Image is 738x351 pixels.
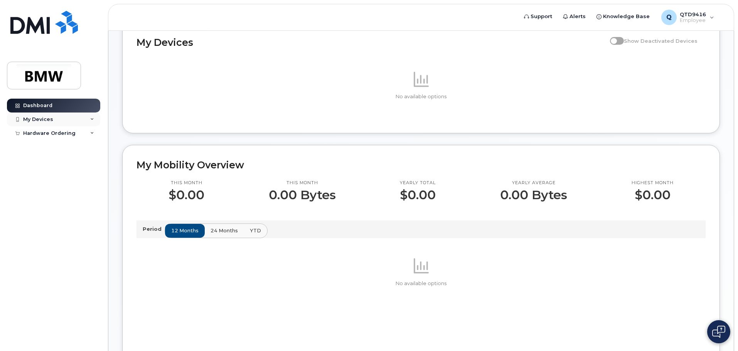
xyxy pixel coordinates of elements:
a: Alerts [558,9,591,24]
p: 0.00 Bytes [269,188,336,202]
span: Alerts [570,13,586,20]
p: $0.00 [400,188,436,202]
p: Yearly average [500,180,567,186]
a: Knowledge Base [591,9,655,24]
h2: My Mobility Overview [136,159,706,171]
p: No available options [136,93,706,100]
span: YTD [250,227,261,234]
span: QTD9416 [680,11,706,17]
span: Show Deactivated Devices [624,38,698,44]
span: 24 months [211,227,238,234]
div: QTD9416 [656,10,719,25]
p: Period [143,225,165,233]
input: Show Deactivated Devices [610,34,616,40]
span: Employee [680,17,706,24]
p: This month [168,180,204,186]
p: Highest month [632,180,674,186]
p: This month [269,180,336,186]
p: $0.00 [632,188,674,202]
img: Open chat [712,326,725,338]
span: Knowledge Base [603,13,650,20]
p: No available options [136,280,706,287]
p: $0.00 [168,188,204,202]
a: Support [519,9,558,24]
h2: My Devices [136,37,606,48]
span: Support [531,13,552,20]
span: Q [666,13,672,22]
p: Yearly total [400,180,436,186]
p: 0.00 Bytes [500,188,567,202]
